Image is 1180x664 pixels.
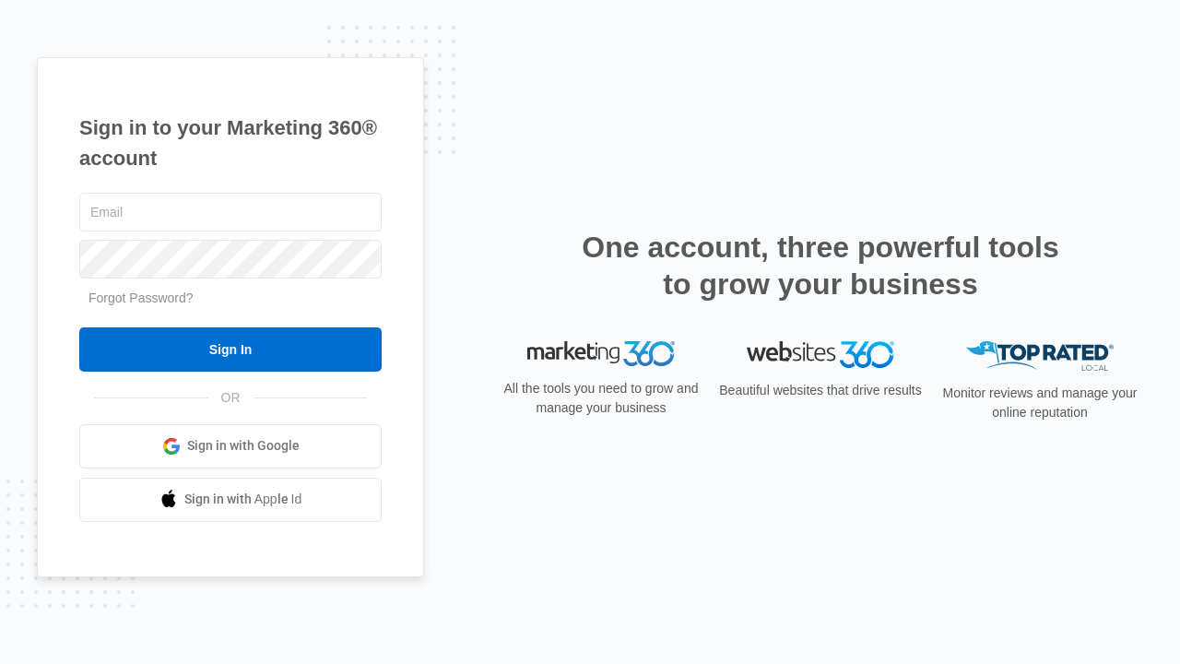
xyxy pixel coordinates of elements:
[747,341,894,368] img: Websites 360
[937,384,1143,422] p: Monitor reviews and manage your online reputation
[79,478,382,522] a: Sign in with Apple Id
[187,436,300,456] span: Sign in with Google
[88,290,194,305] a: Forgot Password?
[184,490,302,509] span: Sign in with Apple Id
[208,388,254,408] span: OR
[498,379,704,418] p: All the tools you need to grow and manage your business
[79,424,382,468] a: Sign in with Google
[717,381,924,400] p: Beautiful websites that drive results
[576,229,1065,302] h2: One account, three powerful tools to grow your business
[79,113,382,173] h1: Sign in to your Marketing 360® account
[79,327,382,372] input: Sign In
[966,341,1114,372] img: Top Rated Local
[527,341,675,367] img: Marketing 360
[79,193,382,231] input: Email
